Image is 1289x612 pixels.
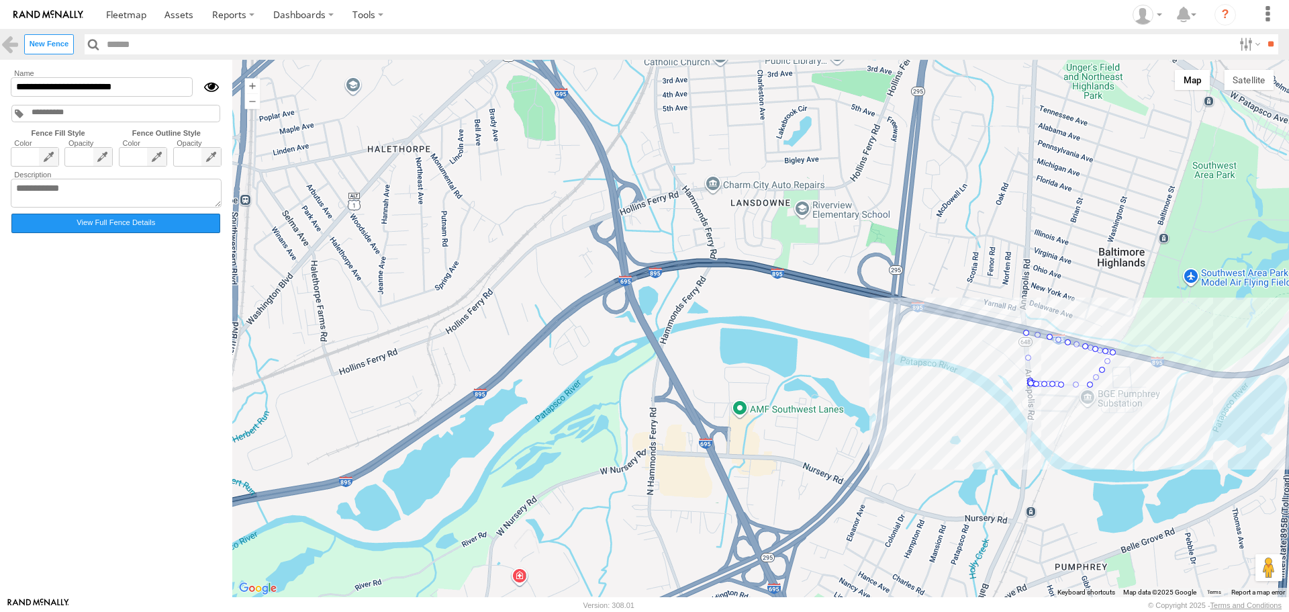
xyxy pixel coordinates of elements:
label: Description [11,171,222,179]
a: Terms (opens in new tab) [1207,590,1221,595]
label: Opacity [64,139,113,147]
button: Keyboard shortcuts [1057,588,1115,597]
i: ? [1214,4,1236,26]
label: Color [119,139,167,147]
label: Click to view fence details [11,214,220,233]
label: Name [11,69,222,77]
a: Visit our Website [7,599,69,612]
button: Show street map [1175,70,1210,90]
div: © Copyright 2025 - [1148,601,1282,609]
div: Show/Hide fence [193,77,222,97]
label: Color [11,139,59,147]
a: Open this area in Google Maps (opens a new window) [236,580,280,597]
a: Terms and Conditions [1210,601,1282,609]
label: Opacity [173,139,222,147]
button: Zoom in [244,78,260,93]
button: Zoom out [244,93,260,109]
label: Search Filter Options [1234,34,1263,54]
span: Map data ©2025 Google [1123,588,1196,596]
label: Create New Fence [24,34,74,54]
button: Show satellite imagery [1224,70,1274,90]
label: Fence Fill Style [8,129,109,137]
div: Version: 308.01 [583,601,634,609]
div: ryan phillips [1128,5,1167,25]
a: Report a map error [1231,588,1285,596]
img: rand-logo.svg [13,10,83,19]
button: Drag Pegman onto the map to open Street View [1255,554,1282,581]
img: Google [236,580,280,597]
label: Fence Outline Style [109,129,224,137]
